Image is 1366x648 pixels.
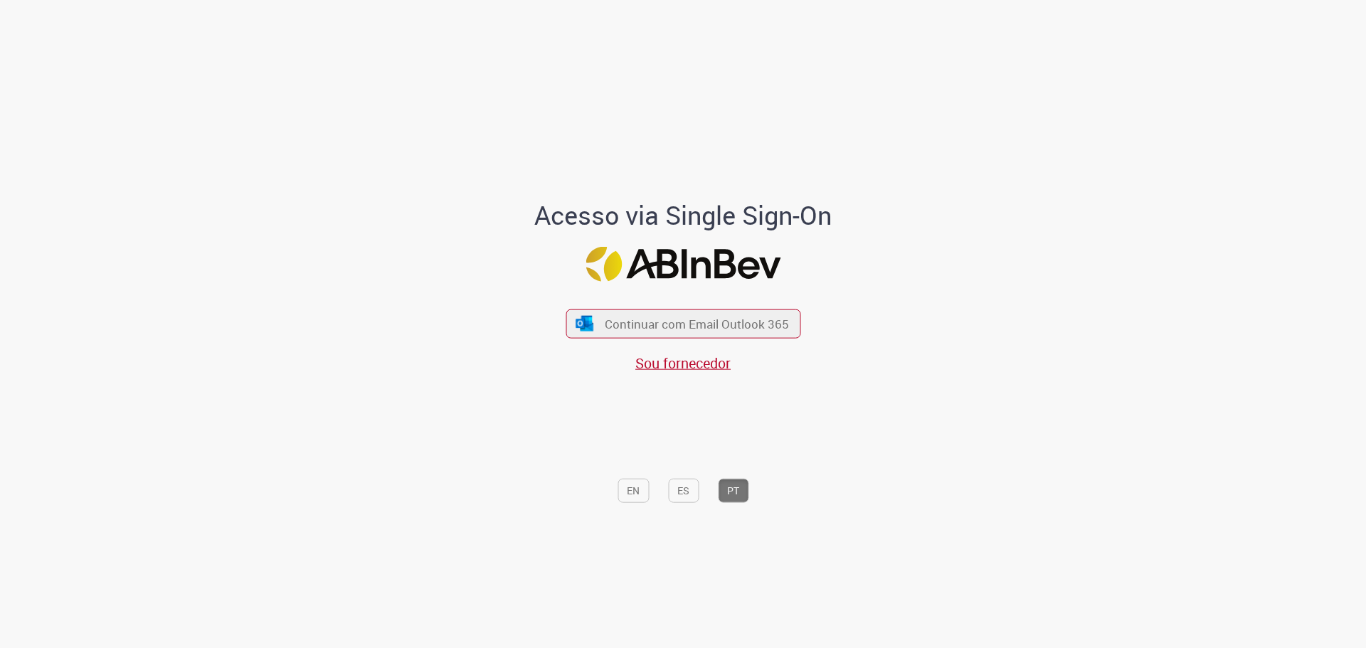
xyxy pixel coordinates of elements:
img: ícone Azure/Microsoft 360 [575,316,595,331]
a: Sou fornecedor [635,354,731,373]
button: ícone Azure/Microsoft 360 Continuar com Email Outlook 365 [566,309,800,338]
button: ES [668,478,699,502]
button: EN [618,478,649,502]
img: Logo ABInBev [586,246,780,281]
h1: Acesso via Single Sign-On [486,201,881,230]
button: PT [718,478,748,502]
span: Continuar com Email Outlook 365 [605,316,789,332]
